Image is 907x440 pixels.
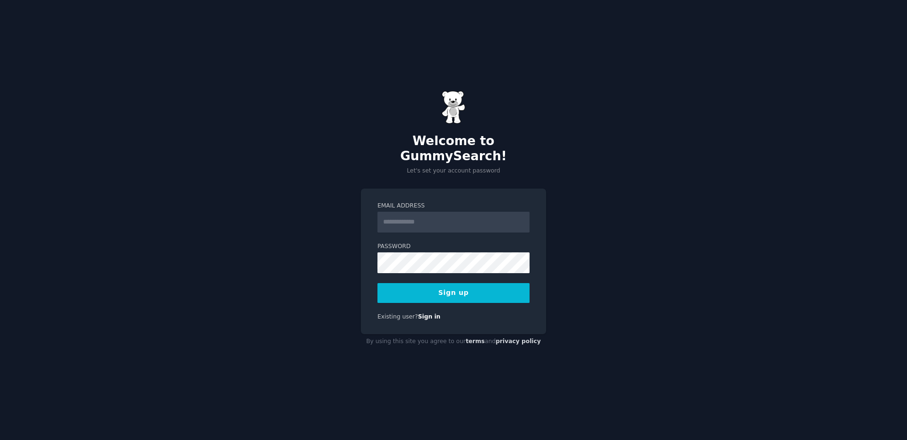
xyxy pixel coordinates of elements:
button: Sign up [377,283,530,303]
p: Let's set your account password [361,167,546,175]
label: Email Address [377,202,530,210]
label: Password [377,242,530,251]
span: Existing user? [377,313,418,320]
a: terms [466,338,485,345]
a: privacy policy [496,338,541,345]
h2: Welcome to GummySearch! [361,134,546,164]
a: Sign in [418,313,441,320]
div: By using this site you agree to our and [361,334,546,349]
img: Gummy Bear [442,91,465,124]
